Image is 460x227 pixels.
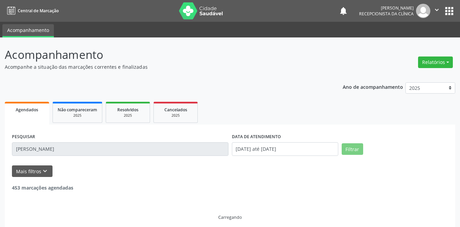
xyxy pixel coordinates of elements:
p: Acompanhe a situação das marcações correntes e finalizadas [5,63,320,70]
span: Cancelados [164,107,187,113]
button: notifications [339,6,348,16]
button:  [430,4,443,18]
button: Filtrar [342,143,363,155]
button: apps [443,5,455,17]
a: Central de Marcação [5,5,59,16]
div: Carregando [218,214,242,220]
p: Ano de acompanhamento [343,82,403,91]
div: 2025 [58,113,97,118]
span: Central de Marcação [18,8,59,14]
span: Não compareceram [58,107,97,113]
strong: 453 marcações agendadas [12,184,73,191]
span: Agendados [16,107,38,113]
button: Relatórios [418,56,453,68]
p: Acompanhamento [5,46,320,63]
div: 2025 [159,113,193,118]
label: DATA DE ATENDIMENTO [232,132,281,142]
label: PESQUISAR [12,132,35,142]
button: Mais filtroskeyboard_arrow_down [12,165,53,177]
span: Resolvidos [117,107,138,113]
div: 2025 [111,113,145,118]
div: [PERSON_NAME] [359,5,414,11]
img: img [416,4,430,18]
input: Nome, CNS [12,142,228,156]
span: Recepcionista da clínica [359,11,414,17]
a: Acompanhamento [2,24,54,37]
input: Selecione um intervalo [232,142,338,156]
i:  [433,6,441,14]
i: keyboard_arrow_down [41,167,49,175]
